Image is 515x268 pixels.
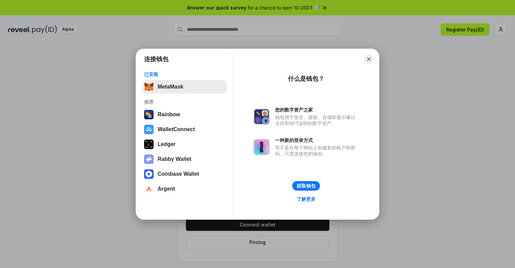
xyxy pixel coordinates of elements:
button: Rabby Wallet [142,152,227,166]
div: Rabby Wallet [158,156,191,162]
img: svg+xml,%3Csvg%20width%3D%2228%22%20height%3D%2228%22%20viewBox%3D%220%200%2028%2028%22%20fill%3D... [144,184,154,194]
div: Argent [158,186,175,192]
div: WalletConnect [158,126,195,132]
div: Ledger [158,141,175,147]
h1: 连接钱包 [144,55,168,63]
button: MetaMask [142,80,227,94]
img: svg+xml,%3Csvg%20width%3D%2228%22%20height%3D%2228%22%20viewBox%3D%220%200%2028%2028%22%20fill%3D... [144,125,154,134]
div: Rainbow [158,112,180,118]
img: svg+xml,%3Csvg%20xmlns%3D%22http%3A%2F%2Fwww.w3.org%2F2000%2Fsvg%22%20fill%3D%22none%22%20viewBox... [144,154,154,164]
div: Coinbase Wallet [158,171,199,177]
img: svg+xml,%3Csvg%20width%3D%2228%22%20height%3D%2228%22%20viewBox%3D%220%200%2028%2028%22%20fill%3D... [144,169,154,179]
button: WalletConnect [142,123,227,136]
div: 钱包用于发送、接收、存储和显示像以太坊和NFT这样的数字资产。 [275,114,359,126]
div: 推荐 [144,99,225,105]
button: 获取钱包 [292,181,320,191]
div: 获取钱包 [297,183,316,189]
img: svg+xml,%3Csvg%20fill%3D%22none%22%20height%3D%2233%22%20viewBox%3D%220%200%2035%2033%22%20width%... [144,82,154,92]
div: 而不是在每个网站上创建新的账户和密码，只需连接您的钱包。 [275,145,359,157]
button: Argent [142,182,227,196]
img: svg+xml,%3Csvg%20width%3D%22120%22%20height%3D%22120%22%20viewBox%3D%220%200%20120%20120%22%20fil... [144,110,154,119]
button: Ledger [142,138,227,151]
div: 您的数字资产之家 [275,107,359,113]
div: 了解更多 [297,196,316,202]
img: svg+xml,%3Csvg%20xmlns%3D%22http%3A%2F%2Fwww.w3.org%2F2000%2Fsvg%22%20fill%3D%22none%22%20viewBox... [253,139,270,155]
div: 一种新的登录方式 [275,137,359,143]
button: Coinbase Wallet [142,167,227,181]
div: 已安装 [144,71,225,77]
div: 什么是钱包？ [288,75,324,83]
div: MetaMask [158,84,183,90]
button: Rainbow [142,108,227,121]
img: svg+xml,%3Csvg%20xmlns%3D%22http%3A%2F%2Fwww.w3.org%2F2000%2Fsvg%22%20width%3D%2228%22%20height%3... [144,140,154,149]
a: 了解更多 [293,195,320,203]
button: Close [364,54,374,64]
img: svg+xml,%3Csvg%20xmlns%3D%22http%3A%2F%2Fwww.w3.org%2F2000%2Fsvg%22%20fill%3D%22none%22%20viewBox... [253,108,270,125]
